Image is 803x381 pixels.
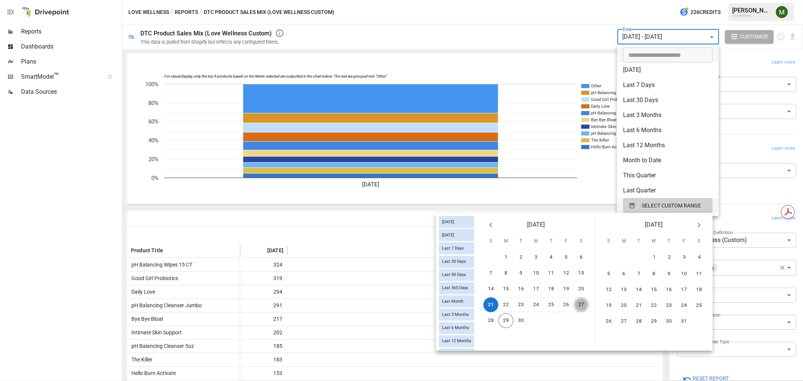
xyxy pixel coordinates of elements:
[601,267,616,282] button: 5
[601,282,616,297] button: 12
[646,267,661,282] button: 8
[439,229,474,241] div: [DATE]
[617,123,719,138] li: Last 6 Months
[574,297,589,312] button: 27
[559,282,574,297] button: 19
[601,298,616,313] button: 19
[439,269,474,281] div: Last 90 Days
[439,296,474,308] div: Last Month
[677,267,692,282] button: 10
[617,153,719,168] li: Month to Date
[623,198,713,213] button: SELECT CUSTOM RANGE
[439,326,472,331] span: Last 6 Months
[616,282,631,297] button: 13
[692,267,707,282] button: 11
[692,282,707,297] button: 18
[439,299,466,304] span: Last Month
[559,234,573,249] span: Friday
[513,266,529,281] button: 9
[559,297,574,312] button: 26
[439,242,474,255] div: Last 7 Days
[646,314,661,329] button: 29
[647,234,661,249] span: Wednesday
[574,266,589,281] button: 13
[616,267,631,282] button: 6
[645,220,663,230] span: [DATE]
[646,298,661,313] button: 22
[662,250,677,265] button: 2
[529,234,543,249] span: Wednesday
[439,219,457,224] span: [DATE]
[617,93,719,108] li: Last 30 Days
[574,234,588,249] span: Saturday
[544,234,558,249] span: Thursday
[439,348,474,360] div: Last Year
[439,339,474,344] span: Last 12 Months
[483,218,498,233] button: Previous month
[439,312,472,317] span: Last 3 Months
[483,266,498,281] button: 7
[574,250,589,265] button: 6
[692,218,707,233] button: Next month
[617,183,719,198] li: Last Quarter
[601,314,616,329] button: 26
[677,234,691,249] span: Friday
[662,234,676,249] span: Thursday
[692,234,706,249] span: Saturday
[529,297,544,312] button: 24
[484,234,498,249] span: Sunday
[544,266,559,281] button: 11
[646,282,661,297] button: 15
[529,250,544,265] button: 3
[692,298,707,313] button: 25
[677,314,692,329] button: 31
[661,314,677,329] button: 30
[498,250,513,265] button: 1
[498,282,513,297] button: 15
[661,282,677,297] button: 16
[529,282,544,297] button: 17
[513,297,529,312] button: 23
[439,246,467,251] span: Last 7 Days
[617,108,719,123] li: Last 3 Months
[642,201,701,210] span: SELECT CUSTOM RANGE
[692,250,707,265] button: 4
[439,273,469,277] span: Last 90 Days
[544,282,559,297] button: 18
[617,62,719,78] li: [DATE]
[498,313,513,328] button: 29
[439,322,474,334] div: Last 6 Months
[617,168,719,183] li: This Quarter
[483,297,498,312] button: 21
[499,234,513,249] span: Monday
[617,138,719,153] li: Last 12 Months
[513,313,529,328] button: 30
[483,282,498,297] button: 14
[616,298,631,313] button: 20
[631,282,646,297] button: 14
[498,297,513,312] button: 22
[677,250,692,265] button: 3
[617,234,631,249] span: Monday
[631,267,646,282] button: 7
[602,234,616,249] span: Sunday
[439,216,474,228] div: [DATE]
[439,335,474,347] div: Last 12 Months
[544,297,559,312] button: 25
[559,250,574,265] button: 5
[439,256,474,268] div: Last 30 Days
[439,309,474,321] div: Last 3 Months
[513,250,529,265] button: 2
[647,250,662,265] button: 1
[439,282,474,294] div: Last 365 Days
[631,298,646,313] button: 21
[439,286,471,291] span: Last 365 Days
[617,78,719,93] li: Last 7 Days
[677,298,692,313] button: 24
[439,259,469,264] span: Last 30 Days
[661,267,677,282] button: 9
[498,266,513,281] button: 8
[544,250,559,265] button: 4
[632,234,646,249] span: Tuesday
[529,266,544,281] button: 10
